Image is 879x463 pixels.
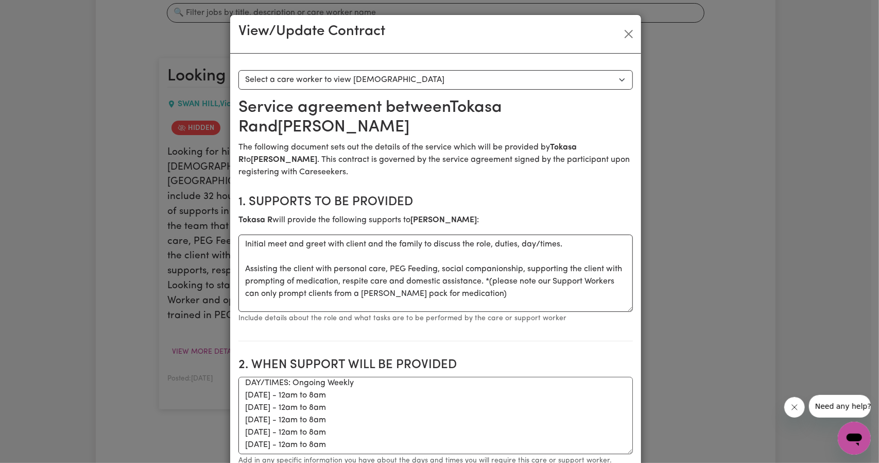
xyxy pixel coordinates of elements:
iframe: Message from company [809,395,871,418]
p: will provide the following supports to : [238,214,633,226]
textarea: Initial Meet and Greet Support: 3PM - 4PM [DATE] DAY/TIMES: Ongoing Weekly [DATE] - 12am to 8am [... [238,377,633,454]
b: [PERSON_NAME] [251,156,317,164]
textarea: Initial meet and greet with client and the family to discuss the role, duties, day/times. Assisti... [238,235,633,312]
h3: View/Update Contract [238,23,385,41]
span: Need any help? [6,7,62,15]
h2: 2. When support will be provided [238,358,633,373]
b: [PERSON_NAME] [410,216,477,224]
h2: 1. Supports to be provided [238,195,633,210]
iframe: Button to launch messaging window [838,422,871,455]
iframe: Close message [784,397,805,418]
p: The following document sets out the details of the service which will be provided by to . This co... [238,141,633,178]
b: Tokasa R [238,216,272,224]
small: Include details about the role and what tasks are to be performed by the care or support worker [238,315,566,322]
button: Close [621,26,637,42]
h2: Service agreement between Tokasa R and [PERSON_NAME] [238,98,633,138]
